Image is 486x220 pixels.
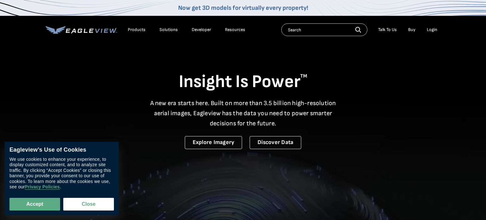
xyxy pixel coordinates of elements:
input: Search [281,23,367,36]
h1: Insight Is Power [46,71,440,93]
button: Close [63,198,114,211]
div: We use cookies to enhance your experience, to display customized content, and to analyze site tra... [9,157,114,190]
button: Accept [9,198,60,211]
a: Developer [192,27,211,33]
a: Explore Imagery [185,136,242,149]
a: Now get 3D models for virtually every property! [178,4,308,12]
div: Login [427,27,437,33]
div: Resources [225,27,245,33]
a: Discover Data [250,136,301,149]
div: Eagleview’s Use of Cookies [9,147,114,154]
a: Buy [408,27,415,33]
div: Talk To Us [378,27,397,33]
div: Products [128,27,146,33]
sup: TM [300,73,307,79]
a: Privacy Policies [25,185,59,190]
div: Solutions [159,27,178,33]
p: A new era starts here. Built on more than 3.5 billion high-resolution aerial images, Eagleview ha... [146,98,340,129]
